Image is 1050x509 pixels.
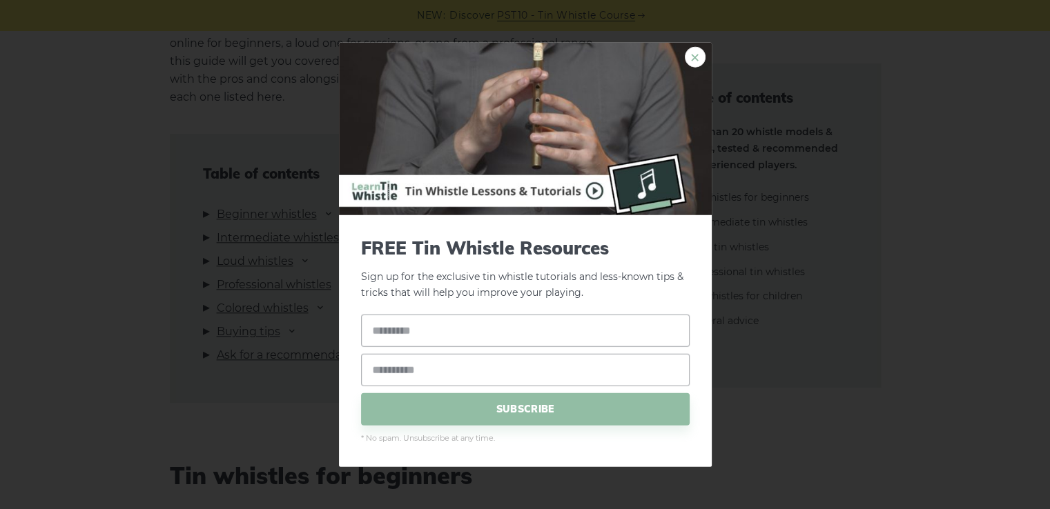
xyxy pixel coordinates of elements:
[361,237,690,259] span: FREE Tin Whistle Resources
[361,432,690,444] span: * No spam. Unsubscribe at any time.
[361,392,690,425] span: SUBSCRIBE
[361,237,690,301] p: Sign up for the exclusive tin whistle tutorials and less-known tips & tricks that will help you i...
[339,43,712,215] img: Tin Whistle Buying Guide Preview
[685,47,706,68] a: ×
